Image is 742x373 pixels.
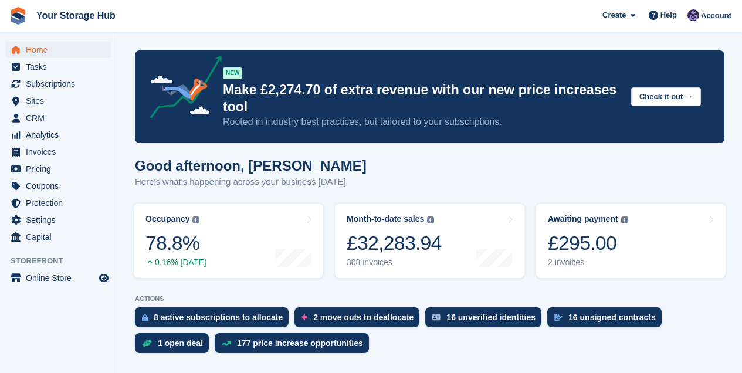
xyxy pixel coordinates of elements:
a: 1 open deal [135,333,215,359]
div: 78.8% [145,231,206,255]
img: deal-1b604bf984904fb50ccaf53a9ad4b4a5d6e5aea283cecdc64d6e3604feb123c2.svg [142,339,152,347]
a: Preview store [97,271,111,285]
span: Protection [26,195,96,211]
div: 8 active subscriptions to allocate [154,313,283,322]
span: Coupons [26,178,96,194]
p: Here's what's happening across your business [DATE] [135,175,367,189]
p: Make £2,274.70 of extra revenue with our new price increases tool [223,82,622,116]
span: Sites [26,93,96,109]
div: 1 open deal [158,338,203,348]
a: menu [6,144,111,160]
a: menu [6,59,111,75]
a: menu [6,195,111,211]
a: menu [6,212,111,228]
span: Home [26,42,96,58]
span: Help [660,9,677,21]
div: 2 move outs to deallocate [313,313,414,322]
a: menu [6,127,111,143]
img: verify_identity-adf6edd0f0f0b5bbfe63781bf79b02c33cf7c696d77639b501bdc392416b5a36.svg [432,314,441,321]
a: 177 price increase opportunities [215,333,375,359]
a: 2 move outs to deallocate [294,307,425,333]
a: Month-to-date sales £32,283.94 308 invoices [335,204,524,278]
a: menu [6,270,111,286]
div: £32,283.94 [347,231,442,255]
span: Tasks [26,59,96,75]
div: 16 unsigned contracts [568,313,656,322]
div: 16 unverified identities [446,313,536,322]
span: Capital [26,229,96,245]
p: Rooted in industry best practices, but tailored to your subscriptions. [223,116,622,128]
img: icon-info-grey-7440780725fd019a000dd9b08b2336e03edf1995a4989e88bcd33f0948082b44.svg [621,216,628,223]
span: CRM [26,110,96,126]
img: Liam Beddard [687,9,699,21]
a: 16 unverified identities [425,307,547,333]
a: Your Storage Hub [32,6,120,25]
a: menu [6,161,111,177]
span: Storefront [11,255,117,267]
a: menu [6,229,111,245]
span: Invoices [26,144,96,160]
h1: Good afternoon, [PERSON_NAME] [135,158,367,174]
a: menu [6,76,111,92]
a: 8 active subscriptions to allocate [135,307,294,333]
img: stora-icon-8386f47178a22dfd0bd8f6a31ec36ba5ce8667c1dd55bd0f319d3a0aa187defe.svg [9,7,27,25]
img: active_subscription_to_allocate_icon-d502201f5373d7db506a760aba3b589e785aa758c864c3986d89f69b8ff3... [142,314,148,321]
div: Month-to-date sales [347,214,424,224]
div: 2 invoices [548,257,628,267]
span: Analytics [26,127,96,143]
a: menu [6,110,111,126]
span: Online Store [26,270,96,286]
span: Account [701,10,731,22]
p: ACTIONS [135,295,724,303]
a: 16 unsigned contracts [547,307,668,333]
span: Subscriptions [26,76,96,92]
div: Occupancy [145,214,189,224]
img: price-adjustments-announcement-icon-8257ccfd72463d97f412b2fc003d46551f7dbcb40ab6d574587a9cd5c0d94... [140,56,222,123]
div: £295.00 [548,231,628,255]
div: Awaiting payment [548,214,618,224]
img: move_outs_to_deallocate_icon-f764333ba52eb49d3ac5e1228854f67142a1ed5810a6f6cc68b1a99e826820c5.svg [301,314,307,321]
div: 308 invoices [347,257,442,267]
div: 0.16% [DATE] [145,257,206,267]
button: Check it out → [631,87,701,107]
img: icon-info-grey-7440780725fd019a000dd9b08b2336e03edf1995a4989e88bcd33f0948082b44.svg [427,216,434,223]
span: Pricing [26,161,96,177]
img: icon-info-grey-7440780725fd019a000dd9b08b2336e03edf1995a4989e88bcd33f0948082b44.svg [192,216,199,223]
div: NEW [223,67,242,79]
a: menu [6,178,111,194]
span: Create [602,9,626,21]
img: contract_signature_icon-13c848040528278c33f63329250d36e43548de30e8caae1d1a13099fd9432cc5.svg [554,314,563,321]
div: 177 price increase opportunities [237,338,363,348]
a: menu [6,93,111,109]
a: Awaiting payment £295.00 2 invoices [536,204,726,278]
a: menu [6,42,111,58]
img: price_increase_opportunities-93ffe204e8149a01c8c9dc8f82e8f89637d9d84a8eef4429ea346261dce0b2c0.svg [222,341,231,346]
span: Settings [26,212,96,228]
a: Occupancy 78.8% 0.16% [DATE] [134,204,323,278]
